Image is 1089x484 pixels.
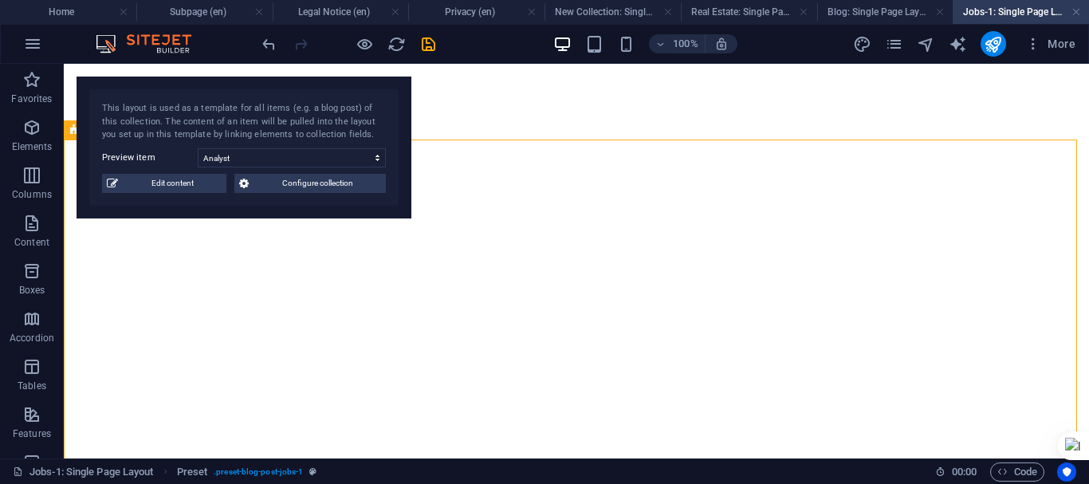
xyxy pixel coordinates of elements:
[102,148,198,167] label: Preview item
[817,3,953,21] h4: Blog: Single Page Layout (en)
[963,466,965,478] span: :
[714,37,729,51] i: On resize automatically adjust zoom level to fit chosen device.
[18,380,46,392] p: Tables
[649,34,706,53] button: 100%
[1019,31,1082,57] button: More
[387,34,406,53] button: reload
[853,35,871,53] i: Design (Ctrl+Alt+Y)
[12,140,53,153] p: Elements
[984,35,1002,53] i: Publish
[12,188,52,201] p: Columns
[309,467,316,476] i: This element is a customizable preset
[177,462,208,482] span: Click to select. Double-click to edit
[935,462,977,482] h6: Session time
[11,92,52,105] p: Favorites
[387,35,406,53] i: Reload page
[990,462,1044,482] button: Code
[13,462,154,482] a: Click to cancel selection. Double-click to open Pages
[952,462,977,482] span: 00 00
[214,462,303,482] span: . preset-blog-post-jobs-1
[102,174,226,193] button: Edit content
[681,3,817,21] h4: Real Estate: Single Page Layout (en)
[419,35,438,53] i: Save (Ctrl+S)
[997,462,1037,482] span: Code
[885,34,904,53] button: pages
[136,3,273,21] h4: Subpage (en)
[1025,36,1075,52] span: More
[19,284,45,297] p: Boxes
[408,3,544,21] h4: Privacy (en)
[949,34,968,53] button: text_generator
[13,427,51,440] p: Features
[1057,462,1076,482] button: Usercentrics
[177,462,317,482] nav: breadcrumb
[102,102,386,142] div: This layout is used as a template for all items (e.g. a blog post) of this collection. The conten...
[673,34,698,53] h6: 100%
[544,3,681,21] h4: New Collection: Single Page Layout (en)
[14,236,49,249] p: Content
[234,174,386,193] button: Configure collection
[917,35,935,53] i: Navigator
[885,35,903,53] i: Pages (Ctrl+Alt+S)
[10,332,54,344] p: Accordion
[259,34,278,53] button: undo
[981,31,1006,57] button: publish
[254,174,381,193] span: Configure collection
[917,34,936,53] button: navigator
[949,35,967,53] i: AI Writer
[92,34,211,53] img: Editor Logo
[953,3,1089,21] h4: Jobs-1: Single Page Layout (en)
[273,3,409,21] h4: Legal Notice (en)
[123,174,222,193] span: Edit content
[419,34,438,53] button: save
[853,34,872,53] button: design
[355,34,374,53] button: Click here to leave preview mode and continue editing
